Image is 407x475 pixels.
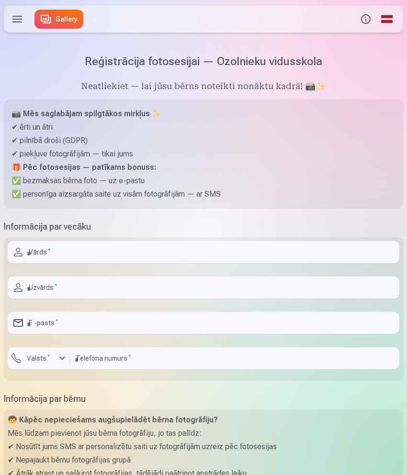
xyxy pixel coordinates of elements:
[376,6,397,33] a: Global
[8,347,70,369] button: Valsts*
[11,121,396,134] p: ✔ ērti un ātri
[4,392,403,406] h5: Informācija par bērnu
[11,163,156,172] strong: 🎁 Pēc fotosesijas — patīkams bonuss:
[8,427,399,440] p: Mēs lūdzam pievienot jūsu bērna fotogrāfiju, jo tas palīdz:
[4,80,403,94] h5: Neatliekiet — lai jūsu bērns noteikti nonāktu kadrā! 📸✨
[11,109,161,118] strong: 📸 Mēs saglabājam spilgtākos mirkļus ✨
[11,147,396,161] p: ✔ piekļuve fotogrāfijām — tikai jums
[8,440,399,453] p: ✔ Nosūtīt jums SMS ar personalizētu saiti uz fotogrāfijām uzreiz pēc fotosesijas
[34,10,83,29] a: Gallery
[4,54,403,69] h1: Reģistrācija fotosesijai — Ozolnieku vidusskola
[23,353,54,363] label: Valsts
[355,6,376,33] button: Info
[8,453,399,467] p: ✔ Nepajaukt bērnu fotogrāfijas grupā
[11,188,396,201] p: ✅ personīga aizsargāta saite uz visām fotogrāfijām — ar SMS
[4,220,403,233] h5: Informācija par vecāku
[8,415,218,424] strong: 🧒 Kāpēc nepieciešams augšupielādēt bērna fotogrāfiju?
[11,134,396,147] p: ✔ pilnībā droši (GDPR)
[11,174,396,188] p: ✅ bezmaksas bērna foto — uz e-pastu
